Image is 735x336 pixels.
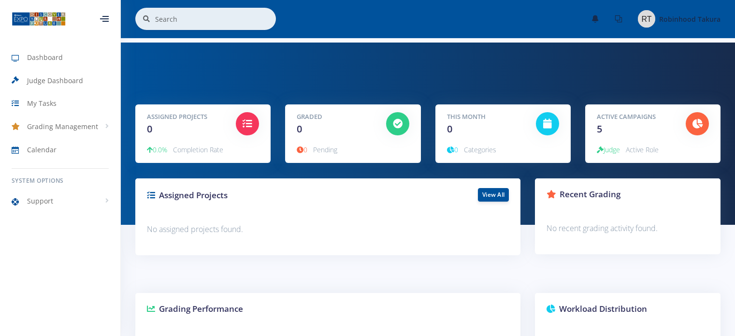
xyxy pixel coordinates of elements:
[478,188,509,202] a: View All
[547,303,709,315] h3: Workload Distribution
[12,11,66,27] img: ...
[547,188,709,201] h3: Recent Grading
[27,121,98,131] span: Grading Management
[630,8,721,29] a: Image placeholder Robinhood Takura
[173,145,223,154] span: Completion Rate
[155,8,276,30] input: Search
[147,189,321,202] h3: Assigned Projects
[547,222,709,235] p: No recent grading activity found.
[147,223,509,236] p: No assigned projects found.
[297,122,302,135] span: 0
[597,112,671,122] h5: Active Campaigns
[147,112,221,122] h5: Assigned Projects
[297,145,307,154] span: 0
[12,176,109,185] h6: System Options
[147,122,152,135] span: 0
[597,122,602,135] span: 5
[297,112,371,122] h5: Graded
[27,75,83,86] span: Judge Dashboard
[147,303,509,315] h3: Grading Performance
[659,15,721,24] span: Robinhood Takura
[27,52,63,62] span: Dashboard
[638,10,655,28] img: Image placeholder
[27,196,53,206] span: Support
[27,98,57,108] span: My Tasks
[447,122,452,135] span: 0
[626,145,659,154] span: Active Role
[464,145,496,154] span: Categories
[147,145,167,154] span: 0.0%
[597,145,620,154] span: Judge
[313,145,337,154] span: Pending
[27,145,57,155] span: Calendar
[447,145,458,154] span: 0
[447,112,521,122] h5: This Month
